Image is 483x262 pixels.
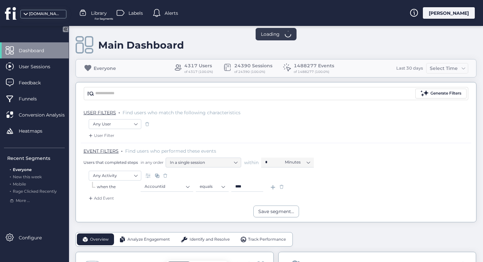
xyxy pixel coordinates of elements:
[200,182,225,191] nz-select-item: equals
[7,155,65,162] div: Recent Segments
[87,195,114,202] div: Add Event
[16,198,30,204] span: More ...
[87,132,114,139] div: User Filter
[83,110,116,116] span: USER FILTERS
[258,208,294,215] div: Save segment...
[19,234,52,241] span: Configure
[13,189,57,194] span: Rage Clicked Recently
[97,184,141,190] div: when the
[190,236,230,243] span: Identify and Resolve
[10,180,11,186] span: .
[83,148,119,154] span: EVENT FILTERS
[423,7,475,19] div: [PERSON_NAME]
[248,236,286,243] span: Track Performance
[128,10,143,17] span: Labels
[10,173,11,179] span: .
[19,111,75,119] span: Conversion Analysis
[145,182,189,191] nz-select-item: Accountid
[19,47,54,54] span: Dashboard
[127,236,170,243] span: Analyze Engagement
[19,95,47,102] span: Funnels
[19,79,51,86] span: Feedback
[93,119,137,129] nz-select-item: Any User
[285,157,310,167] nz-select-item: Minutes
[121,147,123,153] span: .
[123,110,241,116] span: Find users who match the following characteristics
[83,160,138,165] span: Users that completed steps
[91,10,107,17] span: Library
[139,160,164,165] span: in any order
[98,39,184,51] div: Main Dashboard
[29,11,62,17] div: [DOMAIN_NAME]
[170,158,237,167] nz-select-item: In a single session
[430,90,461,97] div: Generate Filters
[19,63,60,70] span: User Sessions
[415,89,467,98] button: Generate Filters
[13,167,32,172] span: Everyone
[19,127,52,135] span: Heatmaps
[90,236,109,243] span: Overview
[95,17,113,21] span: For Segments
[13,174,42,179] span: New this week
[125,148,216,154] span: Find users who performed these events
[10,187,11,194] span: .
[244,159,259,166] span: within
[13,182,26,186] span: Mobile
[10,166,11,172] span: .
[261,31,280,38] span: Loading
[119,108,120,115] span: .
[93,171,137,181] nz-select-item: Any Activity
[165,10,178,17] span: Alerts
